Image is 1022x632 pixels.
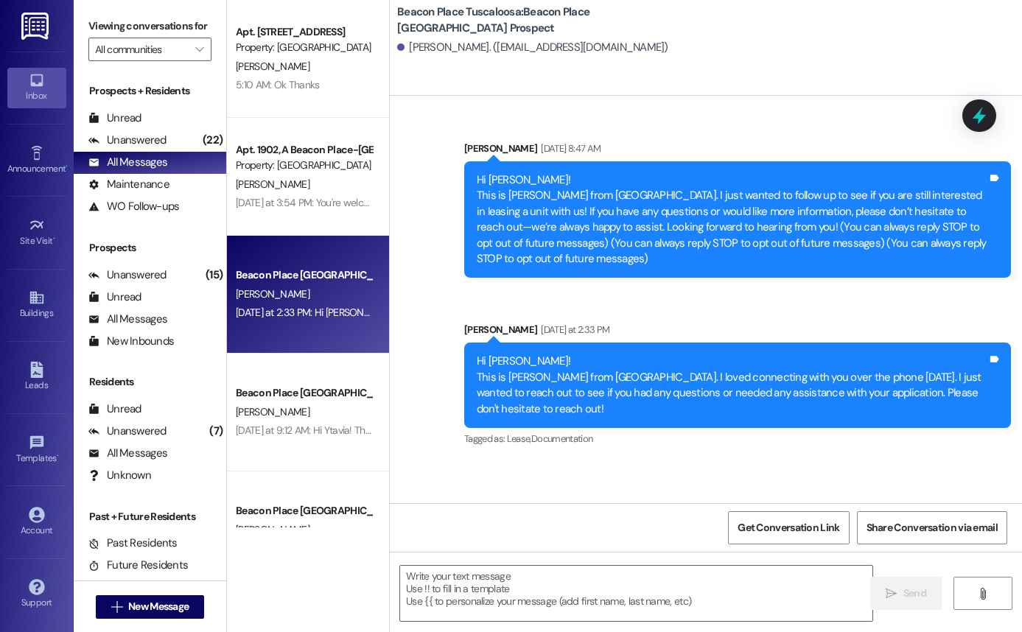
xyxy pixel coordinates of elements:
div: Unanswered [88,133,167,148]
i:  [977,588,988,600]
span: [PERSON_NAME] [236,523,309,536]
span: Documentation [531,432,593,445]
input: All communities [95,38,188,61]
div: Unread [88,289,141,305]
div: Unread [88,401,141,417]
div: Maintenance [88,177,169,192]
div: WO Follow-ups [88,199,179,214]
span: Share Conversation via email [867,520,998,536]
span: Lease , [507,432,531,445]
div: Property: [GEOGRAPHIC_DATA] [GEOGRAPHIC_DATA] [236,158,372,173]
div: Beacon Place [GEOGRAPHIC_DATA] Prospect [236,267,372,283]
div: Hi [PERSON_NAME]! This is [PERSON_NAME] from [GEOGRAPHIC_DATA]. I loved connecting with you over ... [477,354,987,417]
div: Unknown [88,468,151,483]
i:  [195,43,203,55]
div: Residents [74,374,226,390]
a: Buildings [7,285,66,325]
a: Support [7,575,66,614]
div: [DATE] at 2:33 PM [537,322,609,337]
div: All Messages [88,312,167,327]
div: Apt. [STREET_ADDRESS] [236,24,372,40]
button: Share Conversation via email [857,511,1007,544]
div: [PERSON_NAME] [464,322,1011,343]
span: [PERSON_NAME] [236,405,309,418]
div: Prospects [74,240,226,256]
label: Viewing conversations for [88,15,211,38]
div: Unread [88,110,141,126]
div: Unanswered [88,424,167,439]
div: 5:10 AM: Ok Thanks [236,78,319,91]
span: [PERSON_NAME] [236,60,309,73]
a: Inbox [7,68,66,108]
span: [PERSON_NAME] [236,178,309,191]
button: Send [870,577,942,610]
span: • [53,234,55,244]
a: Templates • [7,430,66,470]
a: Account [7,502,66,542]
span: [PERSON_NAME] [236,287,309,301]
b: Beacon Place Tuscaloosa: Beacon Place [GEOGRAPHIC_DATA] Prospect [397,4,692,36]
div: Past + Future Residents [74,509,226,524]
div: Hi [PERSON_NAME]! This is [PERSON_NAME] from [GEOGRAPHIC_DATA]. I just wanted to follow up to see... [477,172,987,267]
span: Send [903,586,926,601]
div: Beacon Place [GEOGRAPHIC_DATA] Prospect [236,385,372,401]
div: Future Residents [88,558,188,573]
button: Get Conversation Link [728,511,849,544]
div: Unanswered [88,267,167,283]
a: Site Visit • [7,213,66,253]
img: ResiDesk Logo [21,13,52,40]
i:  [886,588,897,600]
button: New Message [96,595,205,619]
div: Past Residents [88,536,178,551]
i:  [111,601,122,613]
a: Leads [7,357,66,397]
div: All Messages [88,446,167,461]
div: (15) [202,264,226,287]
div: [DATE] at 3:54 PM: You're welcome [236,196,382,209]
span: • [57,451,59,461]
div: (22) [199,129,226,152]
div: Prospects + Residents [74,83,226,99]
span: New Message [128,599,189,614]
div: Apt. 1902, A Beacon Place-[GEOGRAPHIC_DATA] [236,142,372,158]
div: [PERSON_NAME]. ([EMAIL_ADDRESS][DOMAIN_NAME]) [397,40,668,55]
div: Property: [GEOGRAPHIC_DATA] [GEOGRAPHIC_DATA] [236,40,372,55]
div: [DATE] 8:47 AM [537,141,601,156]
div: (7) [206,420,226,443]
div: New Inbounds [88,334,174,349]
span: • [66,161,68,172]
div: All Messages [88,155,167,170]
div: Tagged as: [464,428,1011,449]
div: Beacon Place [GEOGRAPHIC_DATA] Prospect [236,503,372,519]
div: [PERSON_NAME] [464,141,1011,161]
span: Get Conversation Link [738,520,839,536]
